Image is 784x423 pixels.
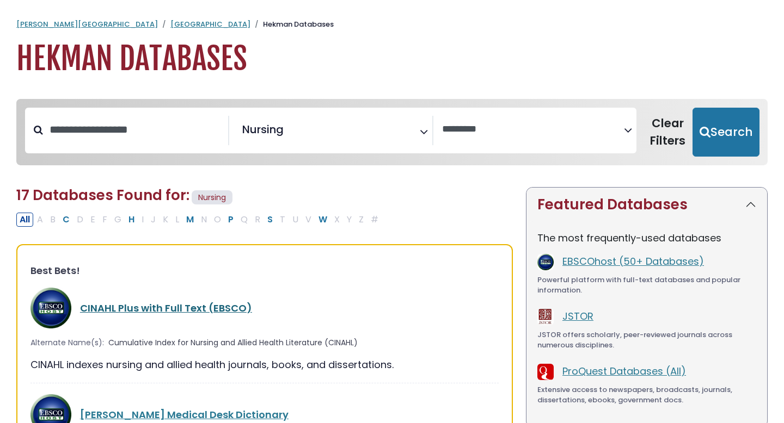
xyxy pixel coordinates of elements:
div: JSTOR offers scholarly, peer-reviewed journals across numerous disciplines. [537,329,756,351]
a: CINAHL Plus with Full Text (EBSCO) [80,301,252,315]
div: Alpha-list to filter by first letter of database name [16,212,383,226]
span: Nursing [192,190,232,205]
button: Filter Results C [59,213,73,227]
button: Clear Filters [643,108,693,157]
span: Nursing [242,121,284,138]
p: The most frequently-used databases [537,231,756,245]
button: Filter Results S [264,213,276,227]
a: [GEOGRAPHIC_DATA] [170,19,250,29]
li: Hekman Databases [250,19,334,30]
span: Cumulative Index for Nursing and Allied Health Literature (CINAHL) [108,337,358,349]
div: Extensive access to newspapers, broadcasts, journals, dissertations, ebooks, government docs. [537,384,756,406]
div: Powerful platform with full-text databases and popular information. [537,275,756,296]
span: Alternate Name(s): [30,337,104,349]
span: 17 Databases Found for: [16,185,189,205]
button: Filter Results P [225,213,237,227]
a: EBSCOhost (50+ Databases) [562,254,704,268]
button: Submit for Search Results [693,108,759,157]
div: CINAHL indexes nursing and allied health journals, books, and dissertations. [30,357,499,372]
a: [PERSON_NAME][GEOGRAPHIC_DATA] [16,19,158,29]
input: Search database by title or keyword [43,121,228,139]
button: Filter Results M [183,213,197,227]
nav: breadcrumb [16,19,768,30]
button: Featured Databases [526,188,767,222]
textarea: Search [442,124,624,135]
a: JSTOR [562,309,593,323]
button: All [16,213,33,227]
li: Nursing [238,121,284,138]
h3: Best Bets! [30,265,499,277]
h1: Hekman Databases [16,41,768,77]
button: Filter Results W [315,213,330,227]
a: [PERSON_NAME] Medical Desk Dictionary [80,408,289,421]
textarea: Search [286,127,293,139]
button: Filter Results H [125,213,138,227]
nav: Search filters [16,99,768,165]
a: ProQuest Databases (All) [562,364,686,378]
